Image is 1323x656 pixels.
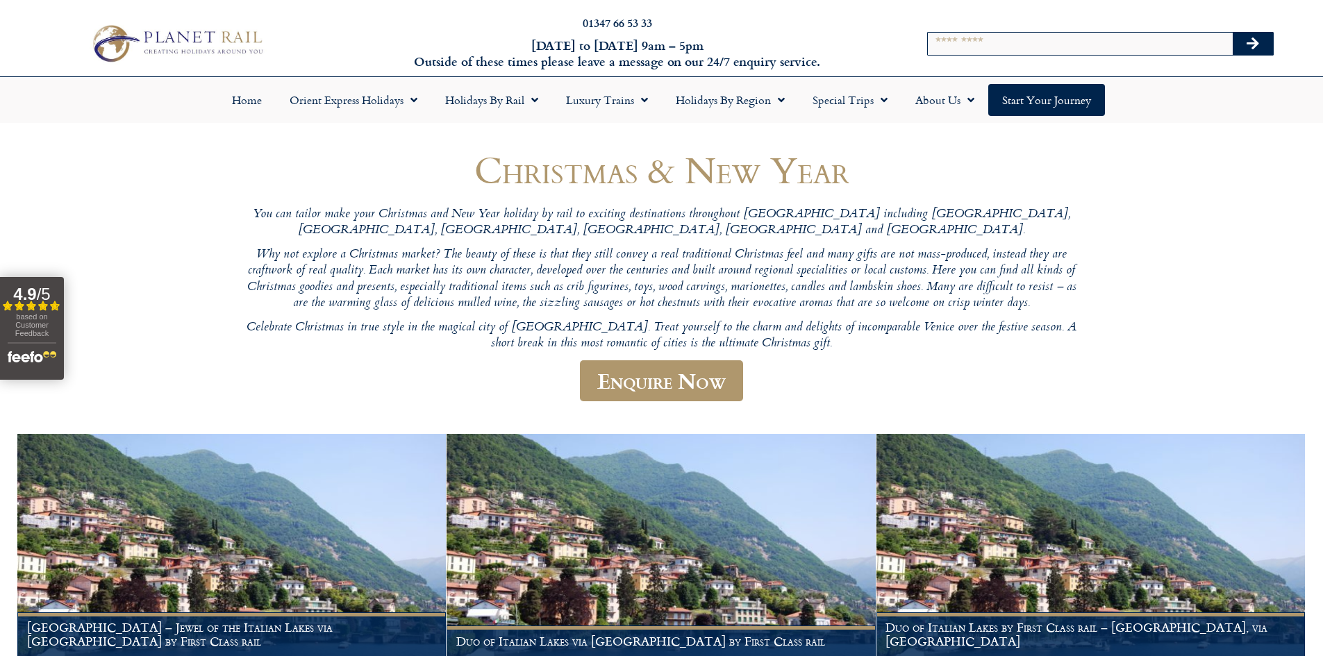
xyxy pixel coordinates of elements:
p: You can tailor make your Christmas and New Year holiday by rail to exciting destinations througho... [245,207,1079,239]
a: Luxury Trains [552,84,662,116]
h1: [GEOGRAPHIC_DATA] – Jewel of the Italian Lakes via [GEOGRAPHIC_DATA] by First Class rail [27,621,437,648]
a: About Us [901,84,988,116]
p: Why not explore a Christmas market? The beauty of these is that they still convey a real traditio... [245,247,1079,312]
h1: Duo of Italian Lakes via [GEOGRAPHIC_DATA] by First Class rail [456,634,866,648]
a: Home [218,84,276,116]
h1: Duo of Italian Lakes by First Class rail – [GEOGRAPHIC_DATA], via [GEOGRAPHIC_DATA] [885,621,1295,648]
h1: Christmas & New Year [245,149,1079,190]
a: Orient Express Holidays [276,84,431,116]
a: Enquire Now [580,360,743,401]
button: Search [1233,33,1273,55]
a: 01347 66 53 33 [583,15,652,31]
h6: [DATE] to [DATE] 9am – 5pm Outside of these times please leave a message on our 24/7 enquiry serv... [356,37,879,70]
nav: Menu [7,84,1316,116]
img: Planet Rail Train Holidays Logo [85,21,267,65]
a: Special Trips [799,84,901,116]
a: Holidays by Region [662,84,799,116]
a: Start your Journey [988,84,1105,116]
p: Celebrate Christmas in true style in the magical city of [GEOGRAPHIC_DATA]. Treat yourself to the... [245,320,1079,353]
a: Holidays by Rail [431,84,552,116]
